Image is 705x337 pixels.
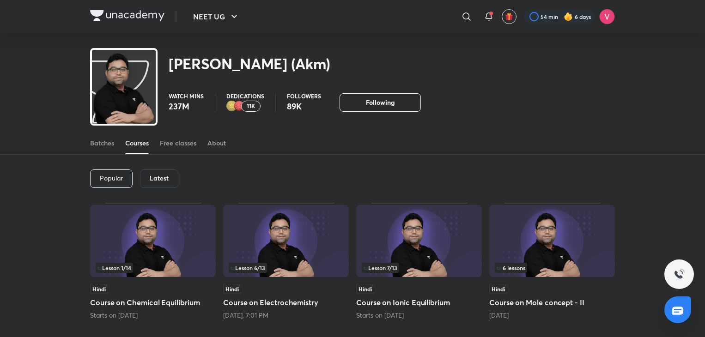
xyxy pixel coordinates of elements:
[505,12,513,21] img: avatar
[287,93,321,99] p: Followers
[362,263,476,273] div: infocontainer
[497,265,525,271] span: 6 lessons
[489,311,615,320] div: 10 days ago
[90,297,216,308] h5: Course on Chemical Equilibrium
[223,311,349,320] div: Today, 7:01 PM
[96,263,210,273] div: infosection
[226,93,264,99] p: Dedications
[366,98,395,107] span: Following
[169,93,204,99] p: Watch mins
[489,297,615,308] h5: Course on Mole concept - II
[356,205,482,277] img: Thumbnail
[234,101,245,112] img: educator badge1
[207,132,226,154] a: About
[150,175,169,182] h6: Latest
[356,284,374,294] span: Hindi
[90,311,216,320] div: Starts on Sep 25
[207,138,226,148] div: About
[356,311,482,320] div: Starts on Sep 1
[489,205,615,277] img: Thumbnail
[229,263,343,273] div: infocontainer
[160,138,196,148] div: Free classes
[90,138,114,148] div: Batches
[223,284,241,294] span: Hindi
[223,205,349,277] img: Thumbnail
[362,263,476,273] div: left
[223,297,349,308] h5: Course on Electrochemistry
[364,265,397,271] span: Lesson 7 / 13
[90,203,216,320] div: Course on Chemical Equilibrium
[599,9,615,24] img: Vishwa Desai
[92,52,156,139] img: class
[188,7,245,26] button: NEET UG
[125,138,149,148] div: Courses
[231,265,265,271] span: Lesson 6 / 13
[90,284,108,294] span: Hindi
[502,9,517,24] button: avatar
[356,203,482,320] div: Course on Ionic Equilibrium
[495,263,609,273] div: infosection
[564,12,573,21] img: streak
[229,263,343,273] div: left
[223,203,349,320] div: Course on Electrochemistry
[229,263,343,273] div: infosection
[340,93,421,112] button: Following
[160,132,196,154] a: Free classes
[362,263,476,273] div: infosection
[247,103,255,109] p: 11K
[489,203,615,320] div: Course on Mole concept - II
[90,205,216,277] img: Thumbnail
[90,132,114,154] a: Batches
[100,175,123,182] p: Popular
[97,265,131,271] span: Lesson 1 / 14
[90,10,164,24] a: Company Logo
[495,263,609,273] div: left
[226,101,237,112] img: educator badge2
[96,263,210,273] div: left
[96,263,210,273] div: infocontainer
[90,10,164,21] img: Company Logo
[356,297,482,308] h5: Course on Ionic Equilibrium
[287,101,321,112] p: 89K
[169,101,204,112] p: 237M
[674,269,685,280] img: ttu
[125,132,149,154] a: Courses
[495,263,609,273] div: infocontainer
[169,54,330,73] h2: [PERSON_NAME] (Akm)
[489,284,507,294] span: Hindi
